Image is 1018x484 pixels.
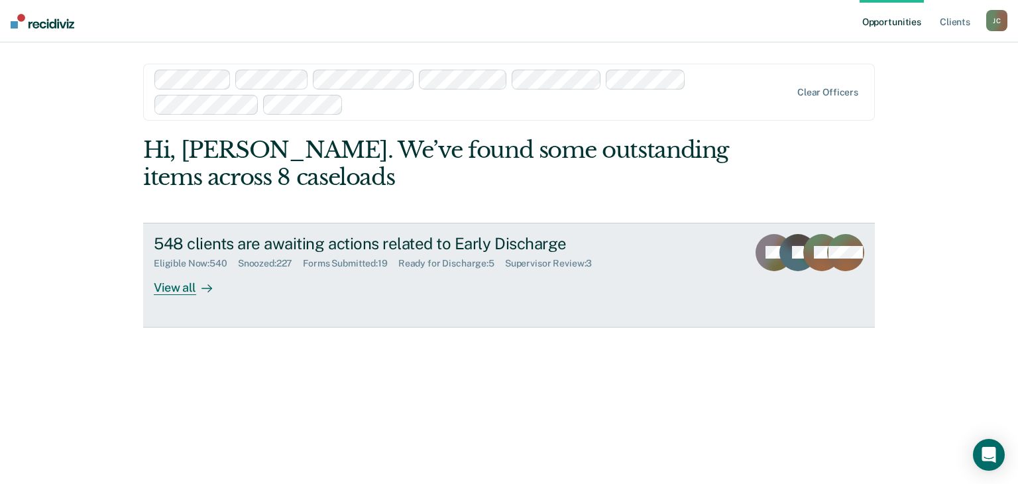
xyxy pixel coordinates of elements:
div: 548 clients are awaiting actions related to Early Discharge [154,234,619,253]
div: Hi, [PERSON_NAME]. We’ve found some outstanding items across 8 caseloads [143,137,728,191]
div: Clear officers [797,87,858,98]
div: Snoozed : 227 [238,258,304,269]
img: Recidiviz [11,14,74,29]
div: Supervisor Review : 3 [505,258,602,269]
div: J C [986,10,1007,31]
div: Ready for Discharge : 5 [398,258,505,269]
div: Eligible Now : 540 [154,258,238,269]
button: JC [986,10,1007,31]
div: Open Intercom Messenger [973,439,1005,471]
div: View all [154,269,228,295]
a: 548 clients are awaiting actions related to Early DischargeEligible Now:540Snoozed:227Forms Submi... [143,223,875,328]
div: Forms Submitted : 19 [303,258,398,269]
